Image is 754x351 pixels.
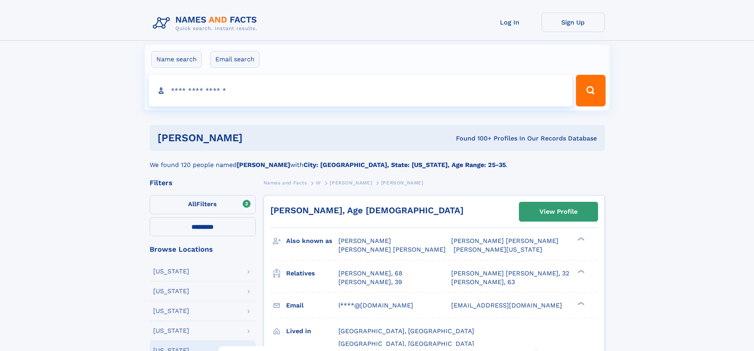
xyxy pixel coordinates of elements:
span: [PERSON_NAME] [381,180,424,186]
div: Browse Locations [150,246,256,253]
img: Logo Names and Facts [150,13,264,34]
a: W [316,178,321,188]
b: City: [GEOGRAPHIC_DATA], State: [US_STATE], Age Range: 25-35 [304,161,506,169]
span: [PERSON_NAME] [PERSON_NAME] [338,246,446,253]
div: [US_STATE] [153,328,189,334]
a: Sign Up [541,13,605,32]
div: [US_STATE] [153,308,189,314]
label: Email search [210,51,260,68]
span: [EMAIL_ADDRESS][DOMAIN_NAME] [451,302,562,309]
label: Filters [150,195,256,214]
div: [US_STATE] [153,268,189,275]
a: [PERSON_NAME] [330,178,372,188]
label: Name search [151,51,202,68]
div: ❯ [575,237,585,242]
a: Names and Facts [264,178,307,188]
a: View Profile [519,202,598,221]
a: Log In [478,13,541,32]
div: [US_STATE] [153,288,189,294]
span: [GEOGRAPHIC_DATA], [GEOGRAPHIC_DATA] [338,327,474,335]
a: [PERSON_NAME], 68 [338,269,403,278]
a: [PERSON_NAME], 63 [451,278,515,286]
h3: Email [286,299,338,312]
a: [PERSON_NAME] [PERSON_NAME], 32 [451,269,569,278]
h3: Also known as [286,234,338,248]
span: W [316,180,321,186]
span: All [188,200,196,208]
a: [PERSON_NAME], Age [DEMOGRAPHIC_DATA] [270,205,463,215]
button: Search Button [576,75,605,106]
h1: [PERSON_NAME] [158,133,349,143]
input: search input [149,75,573,106]
div: ❯ [575,269,585,274]
span: [PERSON_NAME][US_STATE] [454,246,542,253]
span: [PERSON_NAME] [PERSON_NAME] [451,237,558,245]
a: [PERSON_NAME], 39 [338,278,402,286]
h3: Lived in [286,324,338,338]
h3: Relatives [286,267,338,280]
div: ❯ [575,301,585,306]
div: Found 100+ Profiles In Our Records Database [349,134,597,143]
span: [PERSON_NAME] [330,180,372,186]
div: Filters [150,179,256,186]
div: View Profile [539,203,577,221]
b: [PERSON_NAME] [237,161,290,169]
span: [GEOGRAPHIC_DATA], [GEOGRAPHIC_DATA] [338,340,474,347]
div: We found 120 people named with . [150,151,605,170]
span: [PERSON_NAME] [338,237,391,245]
